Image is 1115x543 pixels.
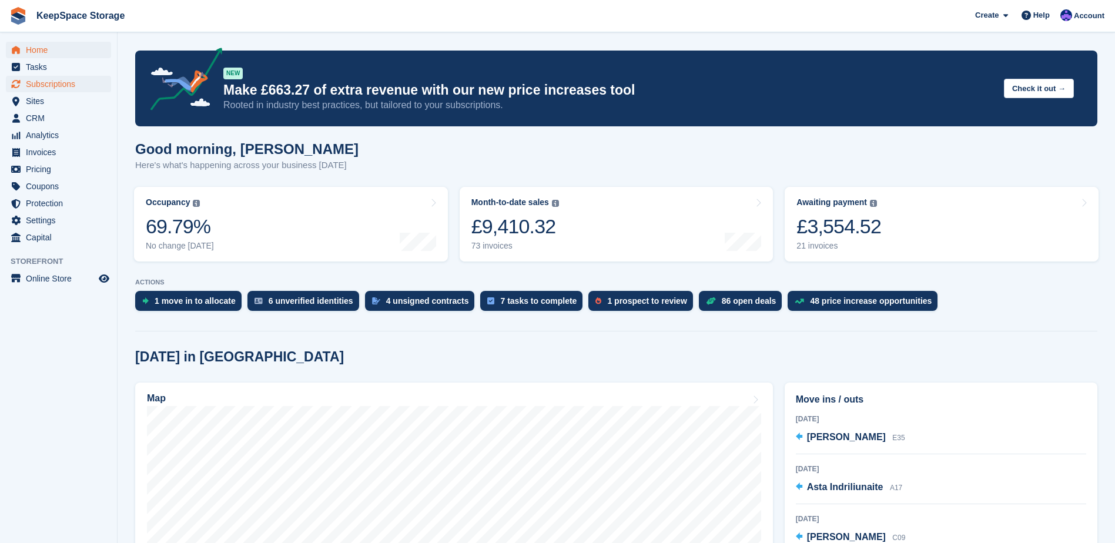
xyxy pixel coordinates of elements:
[807,532,886,542] span: [PERSON_NAME]
[588,291,698,317] a: 1 prospect to review
[6,76,111,92] a: menu
[1060,9,1072,21] img: Chloe Clark
[26,93,96,109] span: Sites
[26,59,96,75] span: Tasks
[26,195,96,212] span: Protection
[140,48,223,115] img: price-adjustments-announcement-icon-8257ccfd72463d97f412b2fc003d46551f7dbcb40ab6d574587a9cd5c0d94...
[365,291,481,317] a: 4 unsigned contracts
[146,241,214,251] div: No change [DATE]
[796,241,881,251] div: 21 invoices
[6,93,111,109] a: menu
[552,200,559,207] img: icon-info-grey-7440780725fd019a000dd9b08b2336e03edf1995a4989e88bcd33f0948082b44.svg
[135,279,1097,286] p: ACTIONS
[975,9,999,21] span: Create
[595,297,601,304] img: prospect-51fa495bee0391a8d652442698ab0144808aea92771e9ea1ae160a38d050c398.svg
[6,270,111,287] a: menu
[788,291,943,317] a: 48 price increase opportunities
[26,270,96,287] span: Online Store
[135,349,344,365] h2: [DATE] in [GEOGRAPHIC_DATA]
[6,178,111,195] a: menu
[386,296,469,306] div: 4 unsigned contracts
[223,68,243,79] div: NEW
[26,178,96,195] span: Coupons
[6,127,111,143] a: menu
[480,291,588,317] a: 7 tasks to complete
[135,291,247,317] a: 1 move in to allocate
[807,432,886,442] span: [PERSON_NAME]
[460,187,774,262] a: Month-to-date sales £9,410.32 73 invoices
[471,197,549,207] div: Month-to-date sales
[193,200,200,207] img: icon-info-grey-7440780725fd019a000dd9b08b2336e03edf1995a4989e88bcd33f0948082b44.svg
[247,291,365,317] a: 6 unverified identities
[155,296,236,306] div: 1 move in to allocate
[1033,9,1050,21] span: Help
[699,291,788,317] a: 86 open deals
[1074,10,1104,22] span: Account
[223,82,995,99] p: Make £663.27 of extra revenue with our new price increases tool
[796,393,1086,407] h2: Move ins / outs
[796,480,903,495] a: Asta Indriliunaite A17
[796,414,1086,424] div: [DATE]
[471,241,559,251] div: 73 invoices
[892,534,905,542] span: C09
[6,212,111,229] a: menu
[722,296,776,306] div: 86 open deals
[6,144,111,160] a: menu
[26,212,96,229] span: Settings
[796,464,1086,474] div: [DATE]
[26,127,96,143] span: Analytics
[807,482,883,492] span: Asta Indriliunaite
[487,297,494,304] img: task-75834270c22a3079a89374b754ae025e5fb1db73e45f91037f5363f120a921f8.svg
[9,7,27,25] img: stora-icon-8386f47178a22dfd0bd8f6a31ec36ba5ce8667c1dd55bd0f319d3a0aa187defe.svg
[892,434,905,442] span: E35
[146,197,190,207] div: Occupancy
[6,110,111,126] a: menu
[134,187,448,262] a: Occupancy 69.79% No change [DATE]
[26,110,96,126] span: CRM
[6,161,111,177] a: menu
[255,297,263,304] img: verify_identity-adf6edd0f0f0b5bbfe63781bf79b02c33cf7c696d77639b501bdc392416b5a36.svg
[471,214,559,239] div: £9,410.32
[796,197,867,207] div: Awaiting payment
[142,297,149,304] img: move_ins_to_allocate_icon-fdf77a2bb77ea45bf5b3d319d69a93e2d87916cf1d5bf7949dd705db3b84f3ca.svg
[1004,79,1074,98] button: Check it out →
[97,271,111,286] a: Preview store
[146,214,214,239] div: 69.79%
[796,514,1086,524] div: [DATE]
[890,484,902,492] span: A17
[32,6,129,25] a: KeepSpace Storage
[26,144,96,160] span: Invoices
[706,297,716,305] img: deal-1b604bf984904fb50ccaf53a9ad4b4a5d6e5aea283cecdc64d6e3604feb123c2.svg
[26,229,96,246] span: Capital
[135,141,359,157] h1: Good morning, [PERSON_NAME]
[135,159,359,172] p: Here's what's happening across your business [DATE]
[6,195,111,212] a: menu
[26,76,96,92] span: Subscriptions
[607,296,687,306] div: 1 prospect to review
[796,214,881,239] div: £3,554.52
[6,59,111,75] a: menu
[11,256,117,267] span: Storefront
[26,161,96,177] span: Pricing
[6,42,111,58] a: menu
[796,430,905,445] a: [PERSON_NAME] E35
[6,229,111,246] a: menu
[269,296,353,306] div: 6 unverified identities
[147,393,166,404] h2: Map
[785,187,1099,262] a: Awaiting payment £3,554.52 21 invoices
[26,42,96,58] span: Home
[810,296,932,306] div: 48 price increase opportunities
[223,99,995,112] p: Rooted in industry best practices, but tailored to your subscriptions.
[870,200,877,207] img: icon-info-grey-7440780725fd019a000dd9b08b2336e03edf1995a4989e88bcd33f0948082b44.svg
[500,296,577,306] div: 7 tasks to complete
[372,297,380,304] img: contract_signature_icon-13c848040528278c33f63329250d36e43548de30e8caae1d1a13099fd9432cc5.svg
[795,299,804,304] img: price_increase_opportunities-93ffe204e8149a01c8c9dc8f82e8f89637d9d84a8eef4429ea346261dce0b2c0.svg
